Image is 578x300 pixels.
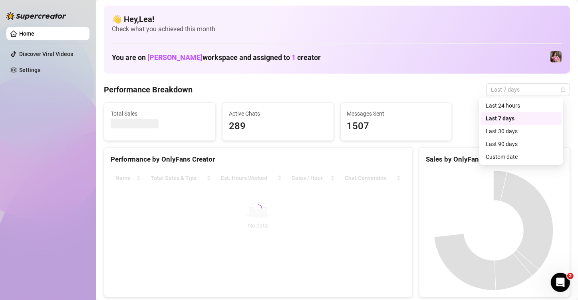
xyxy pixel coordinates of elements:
[112,14,562,25] h4: 👋 Hey, Lea !
[426,154,563,165] div: Sales by OnlyFans Creator
[19,51,73,57] a: Discover Viral Videos
[111,109,209,118] span: Total Sales
[551,273,570,292] iframe: Intercom live chat
[567,273,574,279] span: 2
[486,140,557,148] div: Last 90 days
[481,150,562,163] div: Custom date
[481,112,562,125] div: Last 7 days
[347,119,445,134] span: 1507
[6,12,66,20] img: logo-BBDzfeDw.svg
[486,127,557,136] div: Last 30 days
[111,154,406,165] div: Performance by OnlyFans Creator
[253,204,263,214] span: loading
[347,109,445,118] span: Messages Sent
[19,67,40,73] a: Settings
[147,53,203,62] span: [PERSON_NAME]
[561,87,566,92] span: calendar
[481,125,562,138] div: Last 30 days
[19,30,34,37] a: Home
[481,138,562,150] div: Last 90 days
[486,101,557,110] div: Last 24 hours
[229,119,327,134] span: 289
[112,53,321,62] h1: You are on workspace and assigned to creator
[550,51,562,62] img: Nanner
[486,152,557,161] div: Custom date
[486,114,557,123] div: Last 7 days
[112,25,562,34] span: Check what you achieved this month
[491,84,565,96] span: Last 7 days
[292,53,296,62] span: 1
[481,99,562,112] div: Last 24 hours
[104,84,193,95] h4: Performance Breakdown
[229,109,327,118] span: Active Chats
